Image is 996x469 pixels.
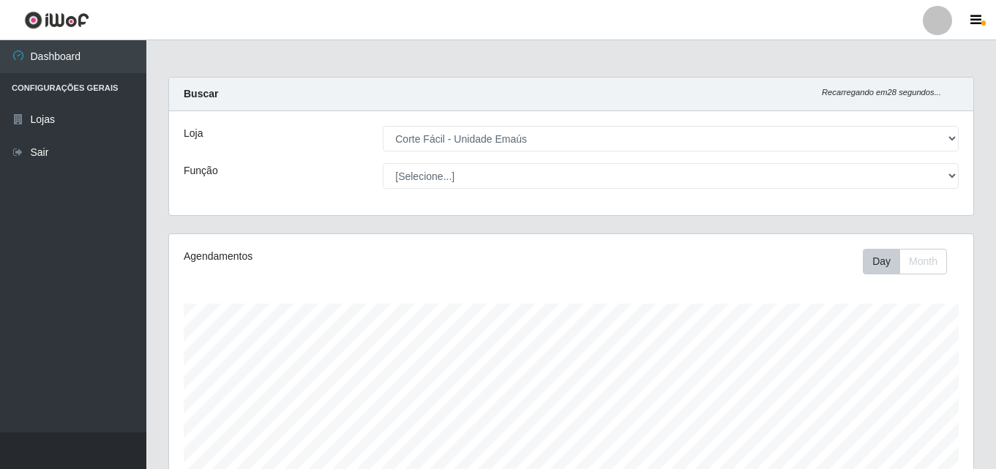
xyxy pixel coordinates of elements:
[899,249,947,274] button: Month
[184,249,494,264] div: Agendamentos
[863,249,959,274] div: Toolbar with button groups
[822,88,941,97] i: Recarregando em 28 segundos...
[24,11,89,29] img: CoreUI Logo
[863,249,947,274] div: First group
[863,249,900,274] button: Day
[184,88,218,100] strong: Buscar
[184,163,218,179] label: Função
[184,126,203,141] label: Loja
